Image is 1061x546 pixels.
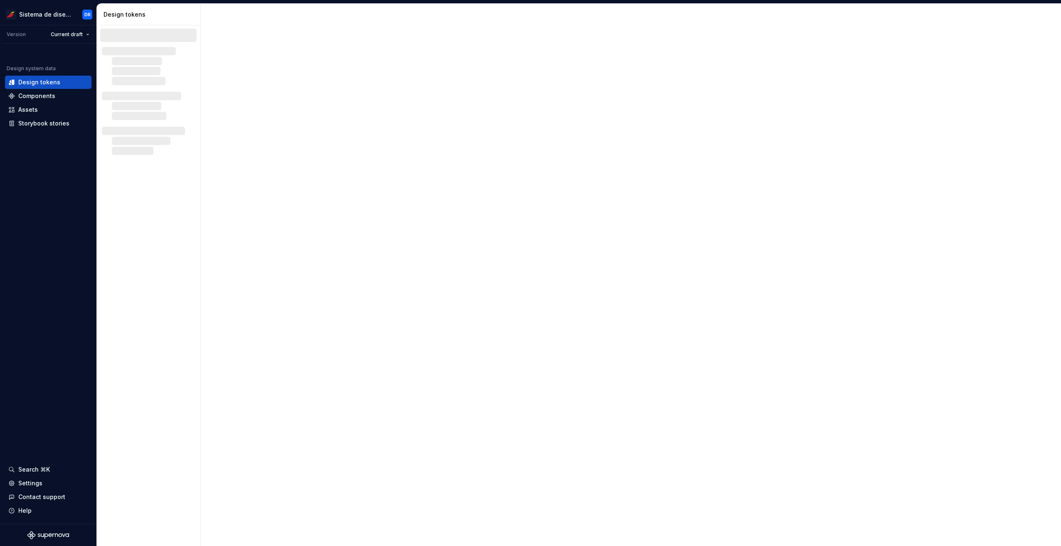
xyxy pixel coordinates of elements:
div: Settings [18,479,42,487]
button: Contact support [5,490,91,504]
div: Design tokens [18,78,60,86]
div: Design system data [7,65,56,72]
div: DR [84,11,91,18]
button: Search ⌘K [5,463,91,476]
a: Components [5,89,91,103]
div: Components [18,92,55,100]
a: Settings [5,477,91,490]
button: Current draft [47,29,93,40]
button: Sistema de diseño IberiaDR [2,5,95,23]
a: Design tokens [5,76,91,89]
div: Assets [18,106,38,114]
span: Current draft [51,31,83,38]
div: Help [18,507,32,515]
div: Design tokens [104,10,197,19]
svg: Supernova Logo [27,531,69,539]
div: Contact support [18,493,65,501]
button: Help [5,504,91,517]
img: 55604660-494d-44a9-beb2-692398e9940a.png [6,10,16,20]
a: Storybook stories [5,117,91,130]
div: Version [7,31,26,38]
div: Storybook stories [18,119,69,128]
a: Assets [5,103,91,116]
div: Sistema de diseño Iberia [19,10,72,19]
div: Search ⌘K [18,465,50,474]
